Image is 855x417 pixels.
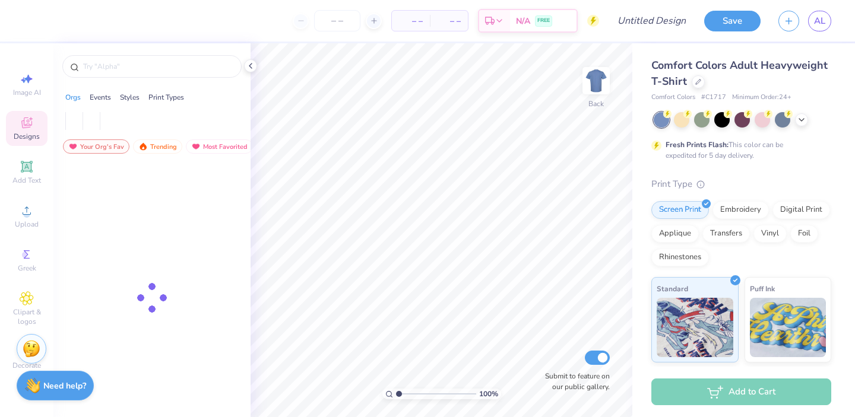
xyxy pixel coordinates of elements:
div: Print Types [148,92,184,103]
span: Comfort Colors Adult Heavyweight T-Shirt [651,58,828,88]
div: Most Favorited [186,139,253,154]
span: N/A [516,15,530,27]
div: Print Type [651,177,831,191]
span: – – [399,15,423,27]
span: AL [814,14,825,28]
button: Save [704,11,761,31]
span: Comfort Colors [651,93,695,103]
span: Add Text [12,176,41,185]
img: trending.gif [138,142,148,151]
span: Image AI [13,88,41,97]
div: Orgs [65,92,81,103]
div: Vinyl [753,225,787,243]
label: Submit to feature on our public gallery. [539,371,610,392]
span: – – [437,15,461,27]
span: FREE [537,17,550,25]
a: AL [808,11,831,31]
span: 100 % [479,389,498,399]
div: Transfers [702,225,750,243]
span: Upload [15,219,39,229]
span: Standard [657,282,688,295]
img: most_fav.gif [68,142,78,151]
input: – – [314,10,360,31]
span: Designs [14,132,40,141]
input: Untitled Design [608,9,695,33]
img: Puff Ink [750,298,826,357]
div: Digital Print [772,201,830,219]
div: Applique [651,225,699,243]
div: Rhinestones [651,249,709,266]
input: Try "Alpha" [82,61,234,72]
span: Clipart & logos [6,307,47,326]
span: Decorate [12,361,41,370]
div: Trending [133,139,182,154]
strong: Need help? [43,380,86,391]
span: # C1717 [701,93,726,103]
div: Embroidery [712,201,769,219]
div: Events [90,92,111,103]
span: Minimum Order: 24 + [732,93,791,103]
img: Back [584,69,608,93]
span: Puff Ink [750,282,775,295]
span: Greek [18,263,36,273]
strong: Fresh Prints Flash: [666,140,729,149]
div: Your Org's Fav [63,139,129,154]
div: Styles [120,92,140,103]
div: Screen Print [651,201,709,219]
img: most_fav.gif [191,142,201,151]
img: Standard [657,298,733,357]
div: Back [588,98,604,109]
div: This color can be expedited for 5 day delivery. [666,139,812,161]
div: Foil [790,225,818,243]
